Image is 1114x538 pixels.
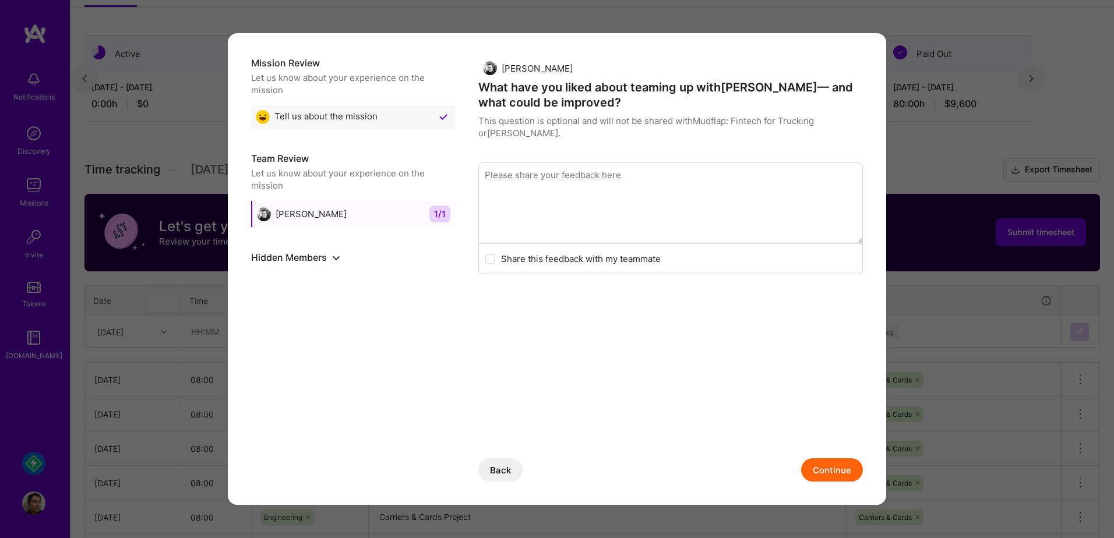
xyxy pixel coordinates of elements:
[478,115,863,139] p: This question is optional and will not be shared with Mudflap: Fintech for Trucking or [PERSON_NA...
[483,61,497,75] img: Miguel Montano
[251,152,455,165] h5: Team Review
[329,250,343,264] button: show or hide hidden members
[483,61,573,75] div: [PERSON_NAME]
[501,253,661,265] label: Share this feedback with my teammate
[251,250,455,264] h5: Hidden Members
[251,72,455,96] div: Let us know about your experience on the mission
[429,206,450,222] span: 1 / 1
[436,110,450,124] img: Checkmark
[801,458,863,482] button: Continue
[251,167,455,192] div: Let us know about your experience on the mission
[478,80,863,110] h4: What have you liked about teaming up with [PERSON_NAME] — and what could be improved?
[251,56,455,69] h5: Mission Review
[333,254,340,262] i: icon ArrowDownBlack
[478,458,523,482] button: Back
[256,110,270,124] img: Great emoji
[274,110,378,124] span: Tell us about the mission
[228,33,886,505] div: modal
[257,207,271,221] img: Miguel Montano
[257,207,347,221] div: [PERSON_NAME]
